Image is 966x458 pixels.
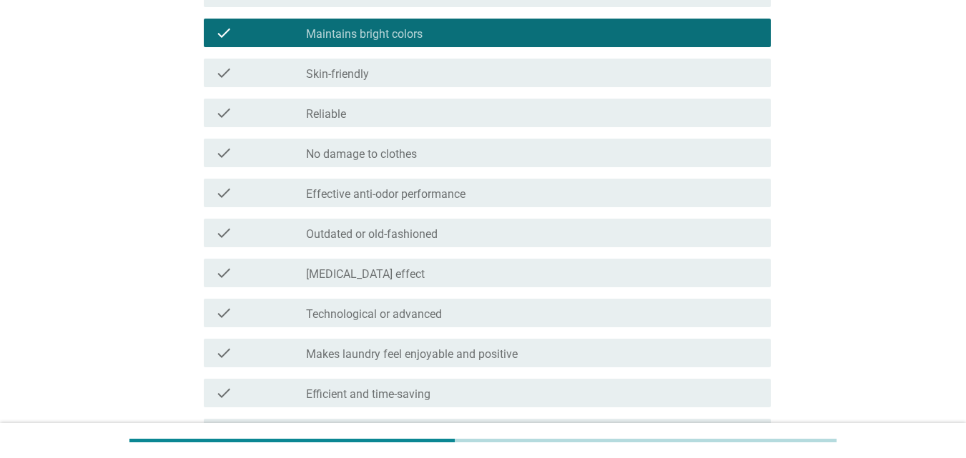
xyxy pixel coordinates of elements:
label: Efficient and time-saving [306,387,430,402]
i: check [215,24,232,41]
i: check [215,104,232,121]
i: check [215,384,232,402]
label: Reliable [306,107,346,121]
i: check [215,144,232,161]
label: Maintains bright colors [306,27,423,41]
label: Technological or advanced [306,307,442,322]
label: Makes laundry feel enjoyable and positive [306,347,518,362]
label: Skin-friendly [306,67,369,81]
label: Outdated or old-fashioned [306,227,438,242]
i: check [215,184,232,201]
i: check [215,224,232,242]
label: [MEDICAL_DATA] effect [306,267,425,282]
i: check [215,344,232,362]
i: check [215,264,232,282]
label: Effective anti-odor performance [306,187,465,201]
label: No damage to clothes [306,147,417,161]
i: check [215,304,232,322]
i: check [215,64,232,81]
